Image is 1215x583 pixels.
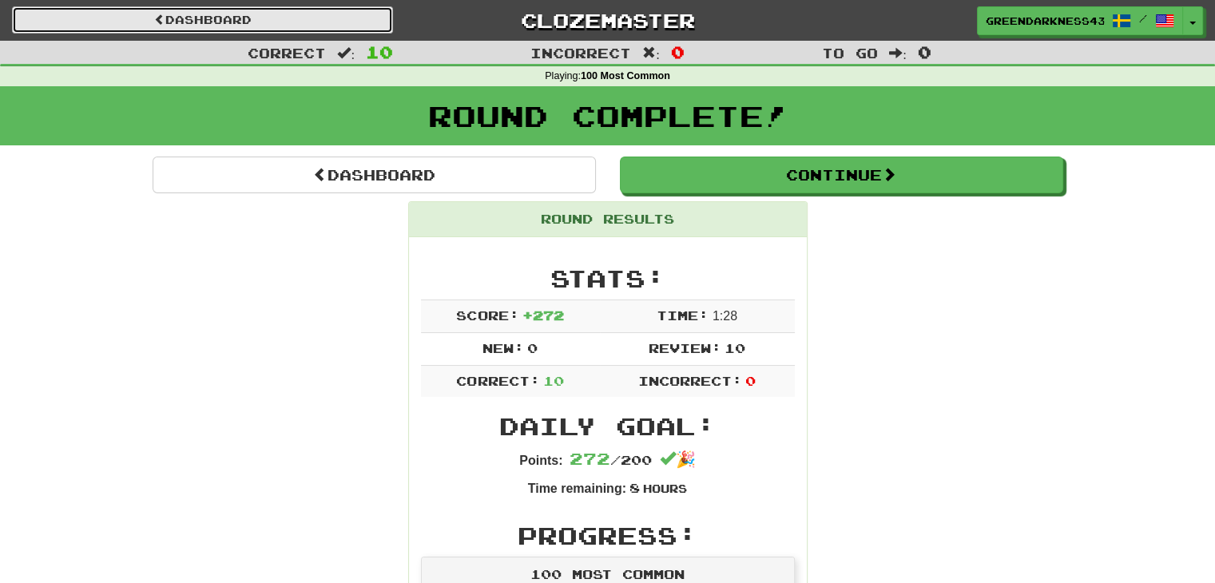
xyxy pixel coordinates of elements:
span: 0 [527,340,538,355]
span: 1 : 28 [713,309,737,323]
span: : [889,46,907,60]
h2: Daily Goal: [421,413,795,439]
span: Time: [657,307,709,323]
span: 10 [366,42,393,61]
span: Incorrect: [638,373,742,388]
span: 0 [745,373,756,388]
span: GreenDarkness436 [986,14,1104,28]
strong: 100 Most Common [581,70,670,81]
span: : [642,46,660,60]
a: Dashboard [12,6,393,34]
a: GreenDarkness436 / [977,6,1183,35]
span: 8 [629,480,640,495]
span: + 272 [522,307,564,323]
a: Dashboard [153,157,596,193]
span: 0 [671,42,685,61]
span: 🎉 [660,450,696,468]
span: Score: [456,307,518,323]
strong: Time remaining: [528,482,626,495]
span: : [337,46,355,60]
span: 10 [725,340,745,355]
span: Review: [649,340,721,355]
h2: Stats: [421,265,795,291]
span: 272 [570,449,610,468]
span: Incorrect [530,45,631,61]
div: Round Results [409,202,807,237]
span: / 200 [570,452,652,467]
span: / [1139,13,1147,24]
h1: Round Complete! [6,100,1209,132]
small: Hours [643,482,687,495]
span: Correct: [456,373,539,388]
span: New: [482,340,524,355]
span: 10 [543,373,564,388]
strong: Points: [519,454,562,467]
span: 0 [918,42,931,61]
span: To go [822,45,878,61]
span: Correct [248,45,326,61]
button: Continue [620,157,1063,193]
h2: Progress: [421,522,795,549]
a: Clozemaster [417,6,798,34]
